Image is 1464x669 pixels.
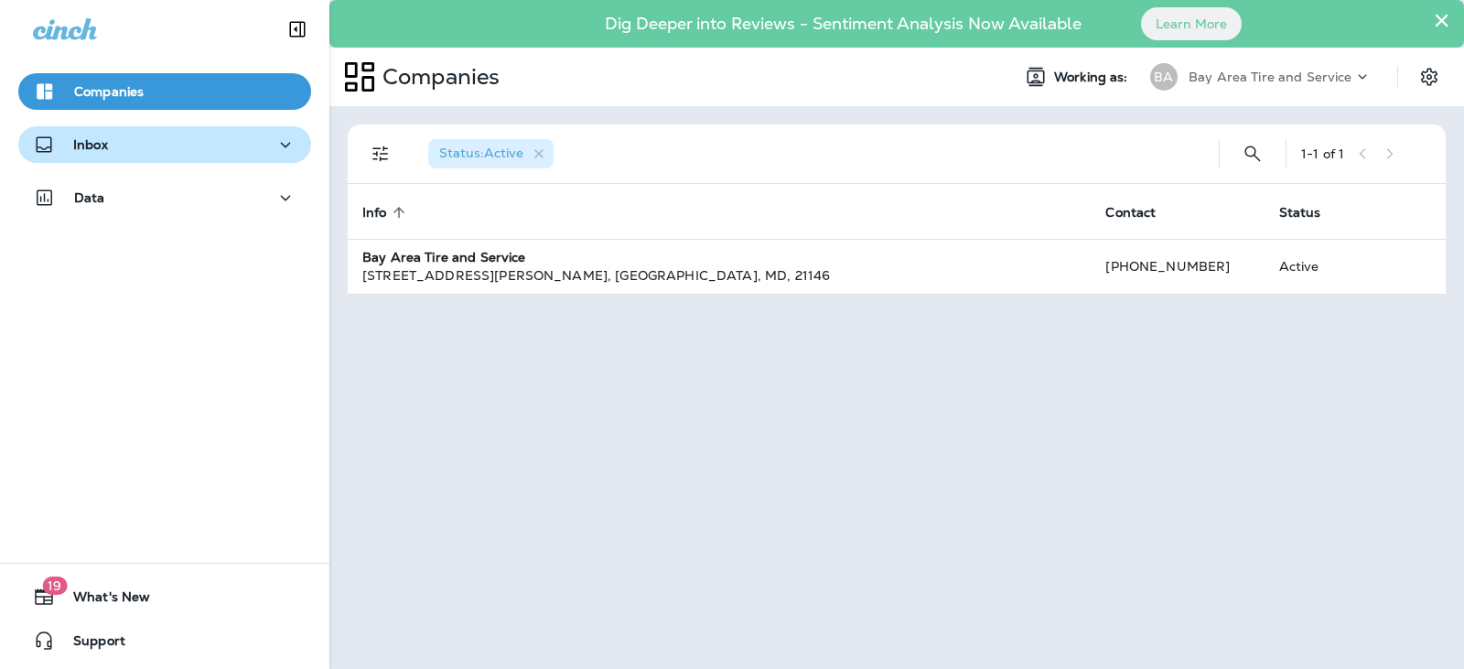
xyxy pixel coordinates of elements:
[1150,63,1178,91] div: BA
[55,589,150,611] span: What's New
[439,145,523,161] span: Status : Active
[362,135,399,172] button: Filters
[18,126,311,163] button: Inbox
[362,204,411,221] span: Info
[375,63,500,91] p: Companies
[1105,204,1179,221] span: Contact
[18,578,311,615] button: 19What's New
[18,622,311,659] button: Support
[1091,239,1264,294] td: [PHONE_NUMBER]
[18,179,311,216] button: Data
[1279,205,1321,221] span: Status
[362,266,1076,285] div: [STREET_ADDRESS][PERSON_NAME] , [GEOGRAPHIC_DATA] , MD , 21146
[1189,70,1352,84] p: Bay Area Tire and Service
[428,139,554,168] div: Status:Active
[74,190,105,205] p: Data
[1279,204,1345,221] span: Status
[552,21,1135,27] p: Dig Deeper into Reviews - Sentiment Analysis Now Available
[1265,239,1372,294] td: Active
[272,11,323,48] button: Collapse Sidebar
[73,137,108,152] p: Inbox
[42,577,67,595] span: 19
[1054,70,1132,85] span: Working as:
[18,73,311,110] button: Companies
[1234,135,1271,172] button: Search Companies
[55,633,125,655] span: Support
[362,205,387,221] span: Info
[1105,205,1156,221] span: Contact
[74,84,144,99] p: Companies
[362,249,526,265] strong: Bay Area Tire and Service
[1301,146,1344,161] div: 1 - 1 of 1
[1413,60,1446,93] button: Settings
[1433,5,1450,35] button: Close
[1141,7,1242,40] button: Learn More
